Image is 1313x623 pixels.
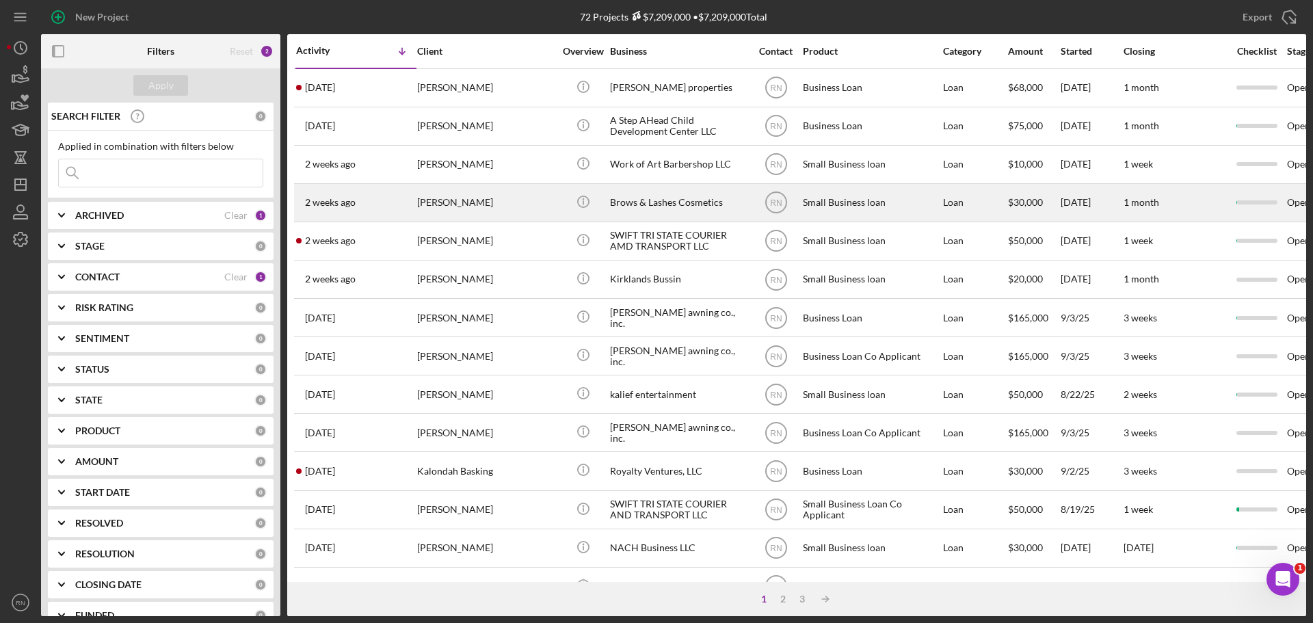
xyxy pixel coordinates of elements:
[417,492,554,528] div: [PERSON_NAME]
[770,582,782,592] text: RN
[75,210,124,221] b: ARCHIVED
[770,83,782,93] text: RN
[1008,542,1043,553] span: $30,000
[628,11,691,23] div: $7,209,000
[803,146,940,183] div: Small Business loan
[75,610,114,621] b: FUNDED
[943,146,1007,183] div: Loan
[305,120,335,131] time: 2025-09-16 02:18
[305,427,335,438] time: 2025-09-03 14:06
[75,271,120,282] b: CONTACT
[770,390,782,399] text: RN
[610,261,747,297] div: Kirklands Bussin
[1061,261,1122,297] div: [DATE]
[610,376,747,412] div: kalief entertainment
[1008,350,1048,362] span: $165,000
[1061,376,1122,412] div: 8/22/25
[254,363,267,375] div: 0
[1008,503,1043,515] span: $50,000
[943,453,1007,489] div: Loan
[1008,388,1043,400] span: $50,000
[305,581,335,592] time: 2025-08-11 19:33
[1124,503,1153,515] time: 1 week
[417,568,554,605] div: [PERSON_NAME]
[580,11,767,23] div: 72 Projects • $7,209,000 Total
[296,45,356,56] div: Activity
[305,197,356,208] time: 2025-09-12 04:09
[803,414,940,451] div: Business Loan Co Applicant
[417,338,554,374] div: [PERSON_NAME]
[770,428,782,438] text: RN
[943,300,1007,336] div: Loan
[75,456,118,467] b: AMOUNT
[305,274,356,284] time: 2025-09-10 13:13
[75,579,142,590] b: CLOSING DATE
[1124,196,1159,208] time: 1 month
[417,261,554,297] div: [PERSON_NAME]
[254,579,267,591] div: 0
[1061,453,1122,489] div: 9/2/25
[417,414,554,451] div: [PERSON_NAME]
[7,589,34,616] button: RN
[610,185,747,221] div: Brows & Lashes Cosmetics
[1061,300,1122,336] div: 9/3/25
[803,453,940,489] div: Business Loan
[770,237,782,246] text: RN
[1008,427,1048,438] span: $165,000
[610,568,747,605] div: MC Roofing LLC
[224,210,248,221] div: Clear
[1008,158,1043,170] span: $10,000
[1124,388,1157,400] time: 2 weeks
[1008,81,1043,93] span: $68,000
[770,160,782,170] text: RN
[1008,235,1043,246] span: $50,000
[75,241,105,252] b: STAGE
[1124,120,1159,131] time: 1 month
[254,332,267,345] div: 0
[254,302,267,314] div: 0
[254,110,267,122] div: 0
[610,492,747,528] div: SWIFT TRI STATE COURIER AND TRANSPORT LLC
[1008,465,1043,477] span: $30,000
[305,504,335,515] time: 2025-08-20 00:14
[803,530,940,566] div: Small Business loan
[75,3,129,31] div: New Project
[41,3,142,31] button: New Project
[417,108,554,144] div: [PERSON_NAME]
[305,159,356,170] time: 2025-09-14 13:38
[610,46,747,57] div: Business
[1061,492,1122,528] div: 8/19/25
[75,302,133,313] b: RISK RATING
[254,425,267,437] div: 0
[1061,338,1122,374] div: 9/3/25
[1124,427,1157,438] time: 3 weeks
[148,75,174,96] div: Apply
[417,70,554,106] div: [PERSON_NAME]
[750,46,801,57] div: Contact
[260,44,274,58] div: 2
[803,261,940,297] div: Small Business loan
[1061,46,1122,57] div: Started
[1124,158,1153,170] time: 1 week
[770,275,782,284] text: RN
[943,568,1007,605] div: Loan
[1295,563,1305,574] span: 1
[1061,530,1122,566] div: [DATE]
[610,70,747,106] div: [PERSON_NAME] properties
[51,111,120,122] b: SEARCH FILTER
[754,594,773,605] div: 1
[254,209,267,222] div: 1
[1061,146,1122,183] div: [DATE]
[417,453,554,489] div: Kalondah Basking
[254,548,267,560] div: 0
[1061,223,1122,259] div: [DATE]
[1229,3,1306,31] button: Export
[417,146,554,183] div: [PERSON_NAME]
[1061,108,1122,144] div: [DATE]
[417,376,554,412] div: [PERSON_NAME]
[254,455,267,468] div: 0
[305,351,335,362] time: 2025-09-05 13:40
[610,300,747,336] div: [PERSON_NAME] awning co., inc.
[803,46,940,57] div: Product
[305,542,335,553] time: 2025-08-17 02:31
